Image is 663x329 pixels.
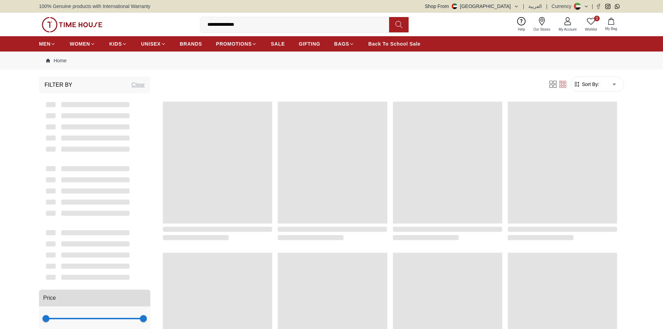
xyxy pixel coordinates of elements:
a: Help [514,16,529,33]
a: Whatsapp [615,4,620,9]
img: United Arab Emirates [452,3,457,9]
span: Help [515,27,528,32]
div: Clear [132,81,145,89]
span: Price [43,294,56,302]
span: PROMOTIONS [216,40,252,47]
span: 100% Genuine products with International Warranty [39,3,150,10]
a: 0Wishlist [581,16,601,33]
span: 0 [594,16,600,21]
button: My Bag [601,16,621,33]
span: BRANDS [180,40,202,47]
span: | [592,3,593,10]
a: MEN [39,38,56,50]
a: GIFTING [299,38,320,50]
nav: Breadcrumb [39,52,624,70]
span: Wishlist [582,27,600,32]
button: Shop From[GEOGRAPHIC_DATA] [425,3,519,10]
span: WOMEN [70,40,90,47]
span: Our Stores [531,27,553,32]
a: Home [46,57,66,64]
span: KIDS [109,40,122,47]
span: | [523,3,524,10]
a: Instagram [605,4,610,9]
a: BAGS [334,38,354,50]
h3: Filter By [45,81,72,89]
a: WOMEN [70,38,95,50]
a: Our Stores [529,16,554,33]
a: Facebook [596,4,601,9]
a: SALE [271,38,285,50]
span: | [546,3,547,10]
a: KIDS [109,38,127,50]
span: SALE [271,40,285,47]
a: PROMOTIONS [216,38,257,50]
span: BAGS [334,40,349,47]
a: UNISEX [141,38,166,50]
a: Back To School Sale [368,38,420,50]
span: MEN [39,40,50,47]
button: العربية [528,3,542,10]
span: GIFTING [299,40,320,47]
button: Price [39,290,150,306]
span: Sort By: [581,81,599,88]
img: ... [42,17,102,32]
button: Sort By: [574,81,599,88]
a: BRANDS [180,38,202,50]
span: My Account [556,27,579,32]
div: Currency [552,3,574,10]
span: UNISEX [141,40,160,47]
span: Back To School Sale [368,40,420,47]
span: My Bag [602,26,620,31]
